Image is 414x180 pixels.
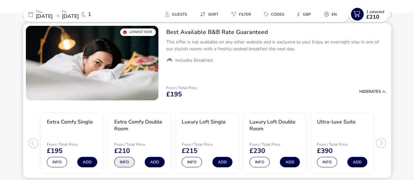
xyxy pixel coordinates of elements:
button: Add [212,157,232,167]
button: Add [145,157,165,167]
p: Thu [36,10,53,14]
swiper-slide: 4 / 5 [241,111,308,175]
div: Lowest Rate [120,28,156,36]
span: £215 [182,148,197,154]
button: Info [249,157,270,167]
button: Info [182,157,202,167]
naf-pibe-menu-bar-item: Codes [259,9,292,19]
button: HideRates [359,90,386,94]
swiper-slide: 2 / 5 [106,111,173,175]
span: £210 [114,148,130,154]
button: 1 Selected£210 [349,7,388,22]
span: £195 [166,91,182,98]
button: Info [114,157,135,167]
span: £195 [47,148,63,154]
h3: Ultra-luxe Suite [317,119,356,125]
span: Codes [271,12,284,17]
span: 1 [88,12,91,17]
button: Info [317,157,337,167]
button: £GBP [292,9,316,19]
span: Sort [208,12,218,17]
h3: Luxury Loft Double Room [249,119,300,132]
span: Includes Breakfast [175,57,213,63]
span: Filter [239,12,251,17]
naf-pibe-menu-bar-item: Guests [160,9,195,19]
h2: Best Available B&B Rate Guaranteed [166,28,386,36]
span: Guests [172,12,187,17]
button: Info [47,157,67,167]
button: Add [347,157,367,167]
naf-pibe-menu-bar-item: 1 Selected£210 [349,7,391,22]
p: From / Total Price [317,142,363,146]
span: £390 [317,148,333,154]
span: 1 Selected [366,9,384,14]
p: This offer is not available on any other website and is exclusive to you! Enjoy an overnight stay... [166,39,386,52]
button: Add [280,157,300,167]
h3: Extra Comfy Double Room [114,119,165,132]
div: Thu[DATE]Fri[DATE]1 [23,7,121,22]
p: Fri [62,10,79,14]
swiper-slide: 1 / 5 [38,111,106,175]
p: From / Total Price [249,142,296,146]
button: Filter [226,9,256,19]
naf-pibe-menu-bar-item: Sort [195,9,226,19]
span: en [332,12,337,17]
p: From / Total Price [166,86,197,90]
button: Sort [195,9,224,19]
p: From / Total Price [114,142,161,146]
span: £230 [249,148,265,154]
naf-pibe-menu-bar-item: en [319,9,345,19]
swiper-slide: 3 / 5 [173,111,241,175]
swiper-slide: 1 / 1 [26,26,158,100]
h3: Extra Comfy Single [47,119,93,125]
swiper-slide: 5 / 5 [308,111,376,175]
span: £210 [366,14,379,20]
button: Codes [259,9,289,19]
naf-pibe-menu-bar-item: Filter [226,9,259,19]
i: £ [297,11,300,18]
button: Guests [160,9,192,19]
span: [DATE] [62,13,79,20]
span: Hide [359,89,369,94]
span: GBP [303,12,311,17]
button: en [319,9,342,19]
naf-pibe-menu-bar-item: £GBP [292,9,319,19]
p: From / Total Price [47,142,93,146]
div: Best Available B&B Rate GuaranteedThis offer is not available on any other website and is exclusi... [161,23,391,69]
span: [DATE] [36,13,53,20]
h3: Luxury Loft Single [182,119,226,125]
button: Add [77,157,97,167]
p: From / Total Price [182,142,228,146]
